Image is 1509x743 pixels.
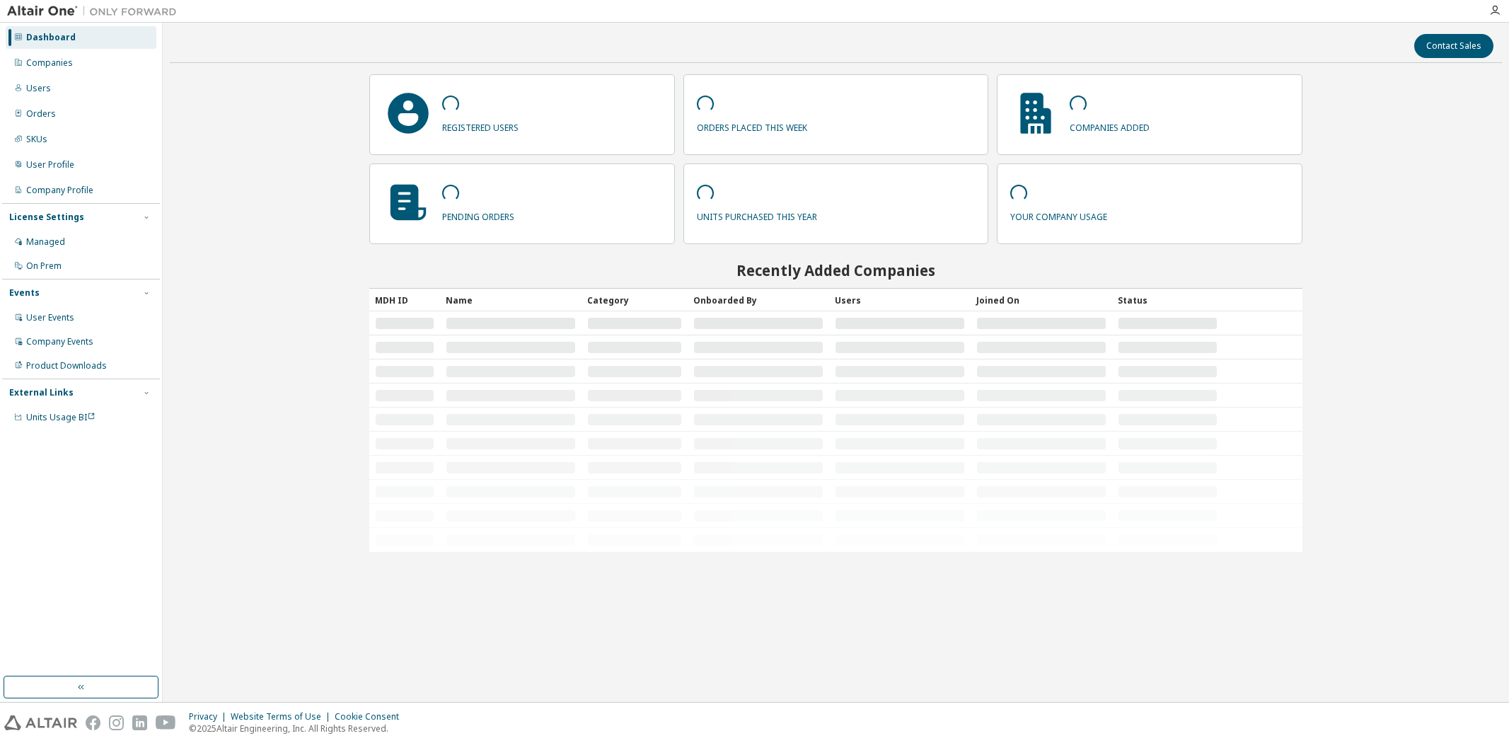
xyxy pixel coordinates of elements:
[109,715,124,730] img: instagram.svg
[4,715,77,730] img: altair_logo.svg
[1414,34,1493,58] button: Contact Sales
[26,185,93,196] div: Company Profile
[26,236,65,248] div: Managed
[587,289,682,311] div: Category
[442,117,519,134] p: registered users
[442,207,514,223] p: pending orders
[1118,289,1217,311] div: Status
[335,711,407,722] div: Cookie Consent
[9,387,74,398] div: External Links
[976,289,1106,311] div: Joined On
[132,715,147,730] img: linkedin.svg
[697,207,817,223] p: units purchased this year
[231,711,335,722] div: Website Terms of Use
[26,260,62,272] div: On Prem
[26,57,73,69] div: Companies
[1070,117,1150,134] p: companies added
[26,32,76,43] div: Dashboard
[26,159,74,171] div: User Profile
[26,360,107,371] div: Product Downloads
[156,715,176,730] img: youtube.svg
[26,83,51,94] div: Users
[9,287,40,299] div: Events
[26,411,96,423] span: Units Usage BI
[26,108,56,120] div: Orders
[693,289,823,311] div: Onboarded By
[1010,207,1107,223] p: your company usage
[446,289,576,311] div: Name
[26,312,74,323] div: User Events
[189,711,231,722] div: Privacy
[7,4,184,18] img: Altair One
[697,117,807,134] p: orders placed this week
[375,289,434,311] div: MDH ID
[369,261,1302,280] h2: Recently Added Companies
[189,722,407,735] p: © 2025 Altair Engineering, Inc. All Rights Reserved.
[26,134,47,145] div: SKUs
[835,289,965,311] div: Users
[26,336,93,347] div: Company Events
[9,212,84,223] div: License Settings
[86,715,100,730] img: facebook.svg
